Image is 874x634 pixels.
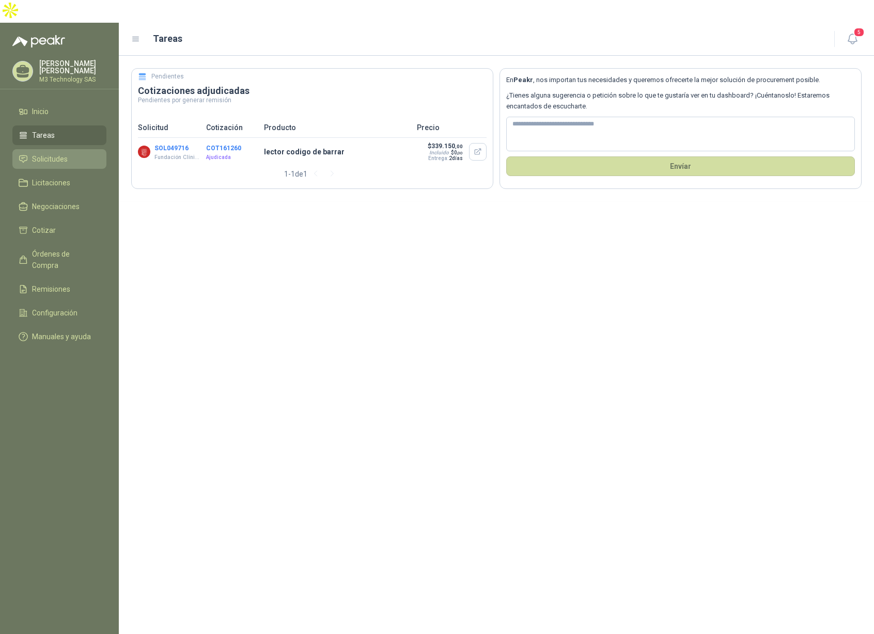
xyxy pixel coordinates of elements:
[506,75,855,85] p: En , nos importan tus necesidades y queremos ofrecerte la mejor solución de procurement posible.
[154,153,201,162] p: Fundación Clínica Shaio
[264,146,411,157] p: lector codigo de barrar
[138,97,487,103] p: Pendientes por generar remisión
[138,85,487,97] h3: Cotizaciones adjudicadas
[12,149,106,169] a: Solicitudes
[32,225,56,236] span: Cotizar
[153,31,182,46] h1: Tareas
[12,173,106,193] a: Licitaciones
[32,307,77,319] span: Configuración
[457,151,463,155] span: ,00
[12,102,106,121] a: Inicio
[284,166,340,182] div: 1 - 1 de 1
[206,153,258,162] p: Ajudicada
[151,72,184,82] h5: Pendientes
[506,156,855,176] button: Envíar
[449,155,463,161] span: 2 días
[32,331,91,342] span: Manuales y ayuda
[12,220,106,240] a: Cotizar
[12,327,106,346] a: Manuales y ayuda
[506,90,855,112] p: ¿Tienes alguna sugerencia o petición sobre lo que te gustaría ver en tu dashboard? ¡Cuéntanoslo! ...
[12,35,65,47] img: Logo peakr
[32,201,80,212] span: Negociaciones
[264,122,411,133] p: Producto
[427,142,463,150] p: $
[454,150,463,155] span: 0
[32,283,70,295] span: Remisiones
[32,248,97,271] span: Órdenes de Compra
[39,60,106,74] p: [PERSON_NAME] [PERSON_NAME]
[12,279,106,299] a: Remisiones
[39,76,106,83] p: M3 Technology SAS
[427,155,463,161] p: Entrega:
[206,122,258,133] p: Cotización
[12,244,106,275] a: Órdenes de Compra
[32,106,49,117] span: Inicio
[431,142,463,150] span: 339.150
[12,303,106,323] a: Configuración
[843,30,862,49] button: 5
[32,153,68,165] span: Solicitudes
[32,130,55,141] span: Tareas
[451,150,463,155] span: $
[417,122,487,133] p: Precio
[429,150,449,155] div: Incluido
[12,125,106,145] a: Tareas
[206,145,241,152] button: COT161260
[853,27,865,37] span: 5
[455,144,463,149] span: ,00
[138,146,150,158] img: Company Logo
[12,197,106,216] a: Negociaciones
[32,177,70,188] span: Licitaciones
[513,76,533,84] b: Peakr
[138,122,200,133] p: Solicitud
[154,145,189,152] button: SOL049716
